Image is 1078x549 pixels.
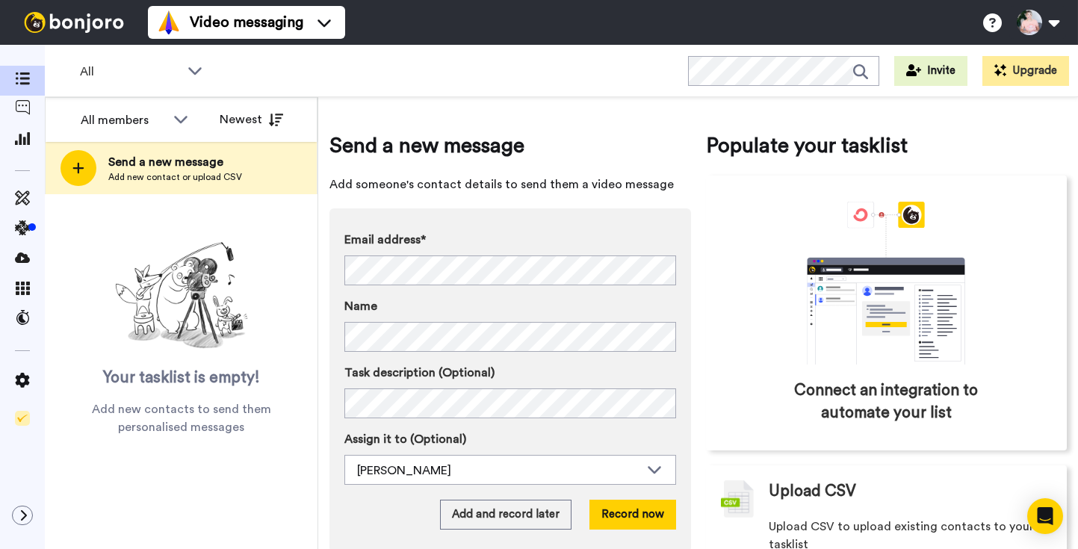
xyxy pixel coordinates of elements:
button: Newest [208,105,294,134]
div: [PERSON_NAME] [357,462,639,480]
span: All [80,63,180,81]
span: Add new contact or upload CSV [108,171,242,183]
img: bj-logo-header-white.svg [18,12,130,33]
img: vm-color.svg [157,10,181,34]
button: Add and record later [440,500,571,530]
span: Add new contacts to send them personalised messages [67,400,295,436]
span: Send a new message [329,131,691,161]
button: Upgrade [982,56,1069,86]
span: Your tasklist is empty! [103,367,260,389]
span: Name [344,297,377,315]
span: Connect an integration to automate your list [769,379,1004,424]
img: ready-set-action.png [107,236,256,356]
label: Assign it to (Optional) [344,430,676,448]
button: Invite [894,56,967,86]
img: csv-grey.png [721,480,754,518]
div: Open Intercom Messenger [1027,498,1063,534]
span: Add someone's contact details to send them a video message [329,176,691,193]
span: Video messaging [190,12,303,33]
img: Checklist.svg [15,411,30,426]
span: Upload CSV [769,480,856,503]
span: Send a new message [108,153,242,171]
button: Record now [589,500,676,530]
div: animation [774,202,998,365]
span: Populate your tasklist [706,131,1068,161]
label: Email address* [344,231,676,249]
label: Task description (Optional) [344,364,676,382]
div: All members [81,111,166,129]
